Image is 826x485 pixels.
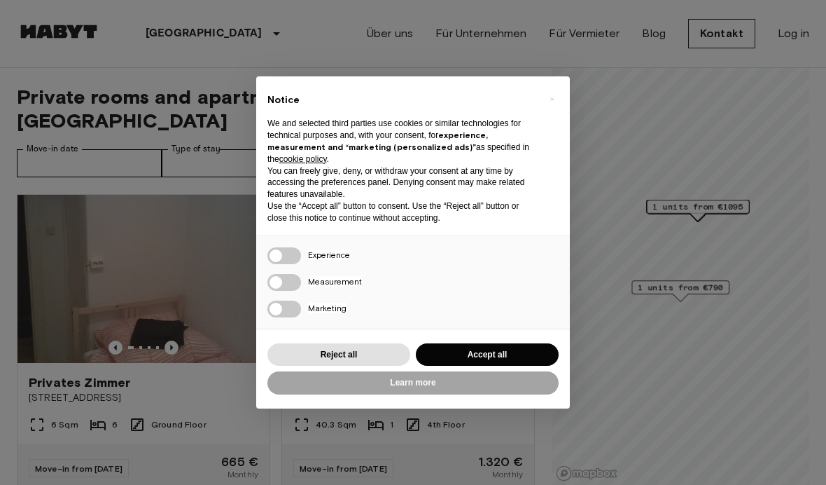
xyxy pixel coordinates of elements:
h2: Notice [267,93,536,107]
button: Accept all [416,343,559,367]
button: Reject all [267,343,410,367]
span: Marketing [308,303,346,313]
button: Learn more [267,371,559,395]
span: Measurement [308,276,362,287]
a: cookie policy [279,154,327,164]
p: We and selected third parties use cookies or similar technologies for technical purposes and, wit... [267,118,536,165]
strong: experience, measurement and “marketing (personalized ads)” [267,130,488,152]
p: You can freely give, deny, or withdraw your consent at any time by accessing the preferences pane... [267,165,536,200]
button: Close this notice [540,88,563,110]
span: Experience [308,250,350,260]
span: × [549,90,554,107]
p: Use the “Accept all” button to consent. Use the “Reject all” button or close this notice to conti... [267,200,536,224]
